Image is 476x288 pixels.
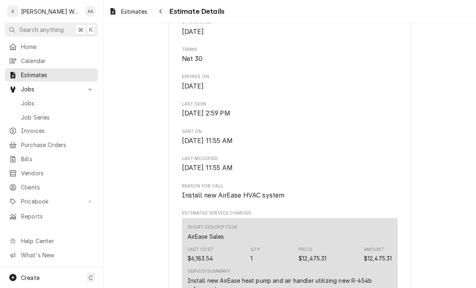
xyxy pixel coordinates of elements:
[182,54,398,64] span: Terms
[5,23,98,37] button: Search anything⌘K
[21,274,40,281] span: Create
[182,101,398,118] div: Last Seen
[182,183,398,189] span: Reason for Call
[182,46,398,64] div: Terms
[21,42,94,51] span: Home
[5,97,98,110] a: Jobs
[182,210,398,217] span: Estimated Service Charges
[182,128,398,135] span: Sent On
[5,138,98,151] a: Purchase Orders
[5,54,98,67] a: Calendar
[21,183,94,191] span: Clients
[188,246,213,263] div: Cost
[5,68,98,82] a: Estimates
[182,128,398,146] div: Sent On
[188,224,237,240] div: Short Description
[5,234,98,248] a: Go to Help Center
[188,224,237,231] div: Short Description
[21,141,94,149] span: Purchase Orders
[5,111,98,124] a: Job Series
[85,6,96,17] div: Aaron Anderson's Avatar
[182,163,398,173] span: Last Modified
[364,246,384,253] div: Amount
[182,82,204,90] span: [DATE]
[188,246,213,253] div: Unit Cost
[78,25,84,34] span: ⌘
[299,254,327,263] div: Price
[182,19,398,36] div: Date Issued
[251,246,261,263] div: Quantity
[5,195,98,208] a: Go to Pricebook
[182,74,398,91] div: Expires On
[5,181,98,194] a: Clients
[251,254,253,263] div: Quantity
[182,55,203,63] span: Net 30
[299,246,327,263] div: Price
[5,152,98,166] a: Bills
[21,126,94,135] span: Invoices
[188,232,224,241] div: Short Description
[182,109,398,118] span: Last Seen
[182,156,398,162] span: Last Modified
[182,46,398,53] span: Terms
[5,40,98,53] a: Home
[21,99,94,107] span: Jobs
[85,6,96,17] div: AA
[21,169,94,177] span: Vendors
[182,82,398,91] span: Expires On
[182,27,398,37] span: Date Issued
[5,124,98,137] a: Invoices
[182,137,233,145] span: [DATE] 11:55 AM
[182,28,204,36] span: [DATE]
[7,6,19,17] div: A
[21,212,94,221] span: Reports
[121,7,147,16] span: Estimates
[182,109,230,117] span: [DATE] 2:59 PM
[182,101,398,107] span: Last Seen
[182,74,398,80] span: Expires On
[182,183,398,200] div: Reason for Call
[19,25,64,34] span: Search anything
[251,246,261,253] div: Qty.
[21,251,93,259] span: What's New
[5,166,98,180] a: Vendors
[182,136,398,146] span: Sent On
[188,268,230,275] div: Service Summary
[5,210,98,223] a: Reports
[364,254,392,263] div: Amount
[182,191,398,200] span: Reason for Call
[89,25,93,34] span: K
[21,237,93,245] span: Help Center
[5,82,98,96] a: Go to Jobs
[21,197,82,206] span: Pricebook
[21,85,82,93] span: Jobs
[21,113,94,122] span: Job Series
[167,6,224,17] span: Estimate Details
[182,164,233,172] span: [DATE] 11:55 AM
[89,273,93,282] span: C
[21,71,94,79] span: Estimates
[21,7,80,16] div: [PERSON_NAME] Works LLC
[5,248,98,262] a: Go to What's New
[21,155,94,163] span: Bills
[364,246,392,263] div: Amount
[182,156,398,173] div: Last Modified
[188,254,213,263] div: Cost
[21,57,94,65] span: Calendar
[299,246,312,253] div: Price
[182,191,285,199] span: Install new AirEase HVAC system
[154,5,167,18] button: Navigate back
[106,5,150,18] a: Estimates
